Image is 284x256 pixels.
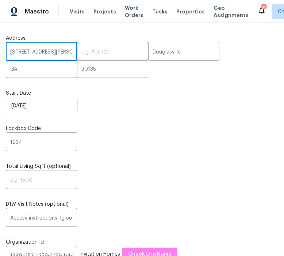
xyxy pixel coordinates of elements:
[6,201,278,208] label: D1W Visit Notes (optional)
[261,4,266,12] div: 194
[70,8,85,15] span: Visits
[6,99,78,113] input: M/D/YYYY
[125,4,143,19] span: Work Orders
[77,44,148,61] input: e.g. Apt 121
[152,9,168,14] span: Tasks
[148,44,219,61] input: e.g. Atlanta
[77,61,148,78] input: e.g. 30066
[93,8,116,15] span: Projects
[6,35,278,42] label: Address
[25,8,49,15] span: Maestro
[6,125,278,132] label: Lockbox Code
[6,134,77,151] input: e.g. 5341
[176,8,205,15] span: Properties
[6,163,278,170] label: Total Living Sqft (optional)
[6,61,77,78] input: e.g. GA
[6,90,278,97] label: Start Date
[6,172,77,189] input: e.g. 1500
[214,4,249,19] span: Geo Assignments
[6,44,77,61] input: e.g. 123 Main St
[6,239,278,246] label: Organization Id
